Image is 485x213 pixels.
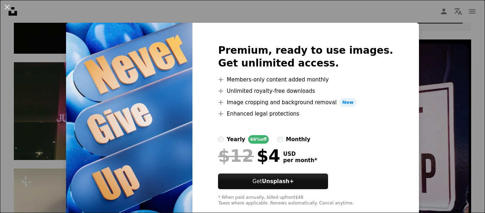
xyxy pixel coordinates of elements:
button: GetUnsplash+ [218,174,328,189]
input: yearly66%off [218,137,224,142]
div: 66% off [248,135,269,144]
input: monthly [277,137,283,142]
div: $4 [218,147,280,165]
span: per month * [283,157,317,164]
strong: Unsplash+ [262,178,294,185]
li: Enhanced legal protections [218,110,393,118]
li: Unlimited royalty-free downloads [218,87,393,95]
h2: Premium, ready to use images. Get unlimited access. [218,44,393,70]
div: * When paid annually, billed upfront $48 Taxes where applicable. Renews automatically. Cancel any... [218,195,393,206]
li: Members-only content added monthly [218,75,393,84]
div: yearly [227,135,245,144]
span: $12 [218,147,254,165]
div: monthly [286,135,310,144]
li: Image cropping and background removal [218,98,393,107]
span: New [339,98,356,107]
span: USD [283,151,317,157]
